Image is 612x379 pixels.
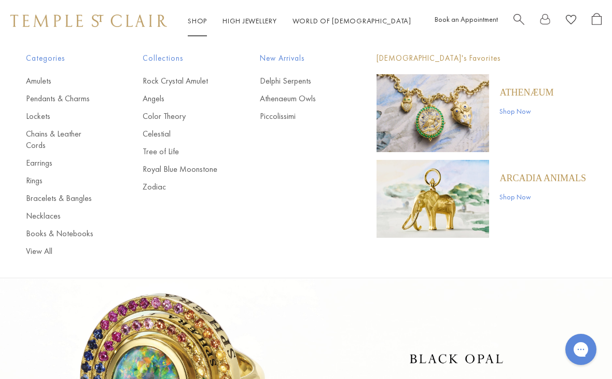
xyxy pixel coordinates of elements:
[499,191,586,202] a: Shop Now
[499,105,553,117] a: Shop Now
[143,181,218,193] a: Zodiac
[143,111,218,122] a: Color Theory
[26,210,101,222] a: Necklaces
[188,16,207,25] a: ShopShop
[435,15,498,24] a: Book an Appointment
[260,75,335,87] a: Delphi Serpents
[513,13,524,29] a: Search
[592,13,602,29] a: Open Shopping Bag
[222,16,277,25] a: High JewelleryHigh Jewellery
[26,228,101,239] a: Books & Notebooks
[143,164,218,175] a: Royal Blue Moonstone
[143,52,218,65] span: Collections
[26,111,101,122] a: Lockets
[26,52,101,65] span: Categories
[26,246,101,257] a: View All
[143,146,218,157] a: Tree of Life
[26,157,101,169] a: Earrings
[10,15,167,27] img: Temple St. Clair
[260,52,335,65] span: New Arrivals
[143,128,218,140] a: Celestial
[143,93,218,104] a: Angels
[26,193,101,204] a: Bracelets & Bangles
[260,93,335,104] a: Athenaeum Owls
[26,175,101,186] a: Rings
[566,13,576,29] a: View Wishlist
[143,75,218,87] a: Rock Crystal Amulet
[377,52,586,65] p: [DEMOGRAPHIC_DATA]'s Favorites
[499,87,553,98] a: Athenæum
[188,15,411,28] nav: Main navigation
[26,93,101,104] a: Pendants & Charms
[26,128,101,151] a: Chains & Leather Cords
[260,111,335,122] a: Piccolissimi
[293,16,411,25] a: World of [DEMOGRAPHIC_DATA]World of [DEMOGRAPHIC_DATA]
[499,172,586,184] a: ARCADIA ANIMALS
[560,330,602,369] iframe: Gorgias live chat messenger
[26,75,101,87] a: Amulets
